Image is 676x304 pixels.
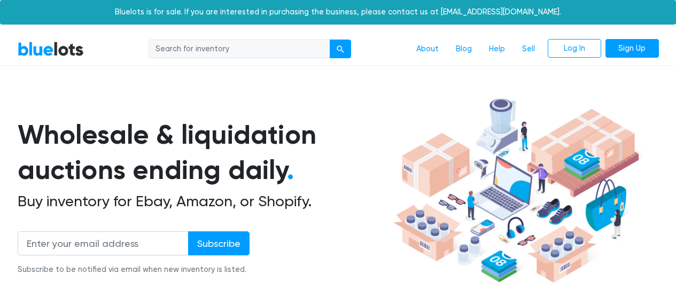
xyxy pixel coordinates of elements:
input: Enter your email address [18,231,189,255]
div: Subscribe to be notified via email when new inventory is listed. [18,264,250,276]
img: hero-ee84e7d0318cb26816c560f6b4441b76977f77a177738b4e94f68c95b2b83dbb.png [390,93,643,288]
h1: Wholesale & liquidation auctions ending daily [18,117,390,188]
a: About [408,39,447,59]
a: Help [480,39,514,59]
input: Subscribe [188,231,250,255]
input: Search for inventory [149,40,330,59]
a: BlueLots [18,41,84,57]
a: Sell [514,39,543,59]
h2: Buy inventory for Ebay, Amazon, or Shopify. [18,192,390,211]
a: Log In [548,39,601,58]
a: Sign Up [605,39,659,58]
a: Blog [447,39,480,59]
span: . [287,154,294,186]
